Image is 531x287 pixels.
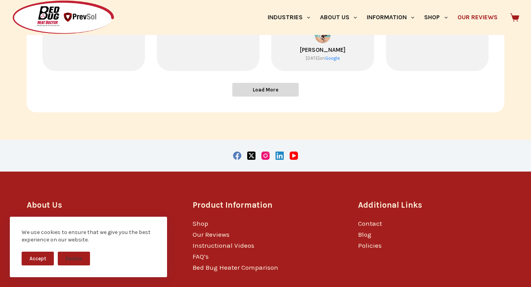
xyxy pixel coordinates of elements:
button: Accept [22,252,54,265]
div: [DATE] [306,55,320,61]
button: Open LiveChat chat widget [6,3,30,27]
a: YouTube [290,152,298,160]
a: Policies [358,241,382,249]
a: View on Google [325,55,340,61]
img: Harry Pra [315,27,331,43]
a: Our Reviews [193,230,230,238]
a: Review by Harry Pra [300,46,345,53]
div: We use cookies to ensure that we give you the best experience on our website. [22,229,155,244]
a: Facebook [233,152,241,160]
button: Load More [232,83,299,97]
div: on [306,55,325,61]
a: View on Google [315,27,331,43]
a: Bed Bug Heater Comparison [193,263,278,271]
a: LinkedIn [276,152,284,160]
a: Instagram [261,152,270,160]
button: Decline [58,252,90,265]
h3: About Us [27,199,173,211]
a: Shop [193,219,208,227]
h3: Additional Links [358,199,504,211]
div: Google [325,55,340,61]
a: FAQ’s [193,252,209,260]
a: Blog [358,230,371,238]
a: X (Twitter) [247,152,255,160]
a: Contact [358,219,382,227]
span: Load More [253,86,278,93]
a: Instructional Videos [193,241,254,249]
span: [PERSON_NAME] [300,46,345,53]
h3: Product Information [193,199,339,211]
